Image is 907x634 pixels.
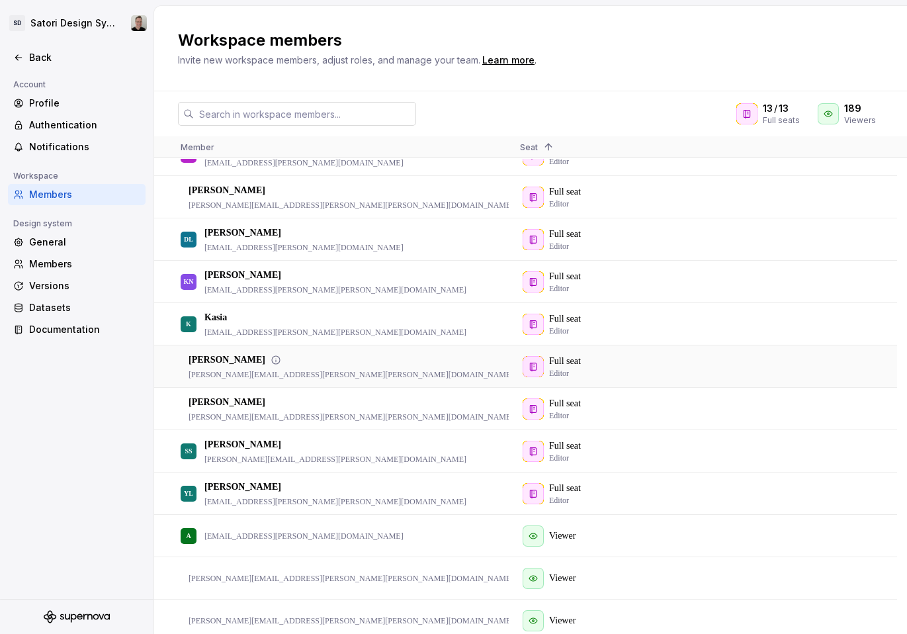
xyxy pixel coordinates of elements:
p: [EMAIL_ADDRESS][PERSON_NAME][PERSON_NAME][DOMAIN_NAME] [204,285,466,295]
p: [PERSON_NAME] [204,269,281,282]
div: Account [8,77,51,93]
p: [PERSON_NAME] [204,226,281,240]
p: [PERSON_NAME] [204,438,281,451]
a: Learn more [482,54,535,67]
div: / [763,102,802,115]
span: Member [181,142,214,152]
div: Back [29,51,140,64]
span: . [480,56,537,66]
p: [PERSON_NAME] [189,396,265,409]
div: Authentication [29,118,140,132]
div: Members [29,257,140,271]
a: Members [8,253,146,275]
p: [EMAIL_ADDRESS][PERSON_NAME][DOMAIN_NAME] [204,242,404,253]
div: Profile [29,97,140,110]
div: SD [9,15,25,31]
h2: Workspace members [178,30,867,51]
p: [EMAIL_ADDRESS][PERSON_NAME][DOMAIN_NAME] [204,158,404,168]
div: Datasets [29,301,140,314]
button: SDSatori Design SystemAlan Gornick [3,9,151,38]
a: Members [8,184,146,205]
div: A [186,523,191,549]
a: Notifications [8,136,146,158]
input: Search in workspace members... [194,102,416,126]
div: Full seats [763,115,802,126]
span: 13 [779,102,789,115]
span: 189 [844,102,861,115]
a: General [8,232,146,253]
p: [PERSON_NAME][EMAIL_ADDRESS][PERSON_NAME][PERSON_NAME][DOMAIN_NAME] [189,200,513,210]
p: Kasia [204,311,227,324]
a: Profile [8,93,146,114]
div: Workspace [8,168,64,184]
div: Documentation [29,323,140,336]
p: [PERSON_NAME][EMAIL_ADDRESS][PERSON_NAME][PERSON_NAME][DOMAIN_NAME] [189,573,513,584]
svg: Supernova Logo [44,610,110,623]
div: Viewers [844,115,876,126]
a: Back [8,47,146,68]
p: [EMAIL_ADDRESS][PERSON_NAME][PERSON_NAME][DOMAIN_NAME] [204,496,466,507]
p: [EMAIL_ADDRESS][PERSON_NAME][DOMAIN_NAME] [204,531,404,541]
p: [PERSON_NAME] [189,184,265,197]
div: Members [29,188,140,201]
div: General [29,236,140,249]
p: [PERSON_NAME][EMAIL_ADDRESS][PERSON_NAME][DOMAIN_NAME] [204,454,466,465]
div: YL [184,480,193,506]
span: Invite new workspace members, adjust roles, and manage your team. [178,54,480,66]
span: Seat [520,142,538,152]
div: SS [185,438,192,464]
p: [EMAIL_ADDRESS][PERSON_NAME][PERSON_NAME][DOMAIN_NAME] [204,327,466,338]
div: Notifications [29,140,140,154]
a: Documentation [8,319,146,340]
div: Design system [8,216,77,232]
span: 13 [763,102,773,115]
div: DL [184,226,193,252]
img: Alan Gornick [131,15,147,31]
p: [PERSON_NAME][EMAIL_ADDRESS][PERSON_NAME][PERSON_NAME][DOMAIN_NAME] [189,412,513,422]
div: Satori Design System [30,17,115,30]
p: [PERSON_NAME][EMAIL_ADDRESS][PERSON_NAME][PERSON_NAME][DOMAIN_NAME] [189,615,513,626]
div: KN [184,269,194,294]
p: [PERSON_NAME] [189,353,265,367]
div: Versions [29,279,140,293]
a: Versions [8,275,146,296]
p: [PERSON_NAME][EMAIL_ADDRESS][PERSON_NAME][PERSON_NAME][DOMAIN_NAME] [189,369,513,380]
p: [PERSON_NAME] [204,480,281,494]
a: Datasets [8,297,146,318]
a: Authentication [8,114,146,136]
div: K [186,311,191,337]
